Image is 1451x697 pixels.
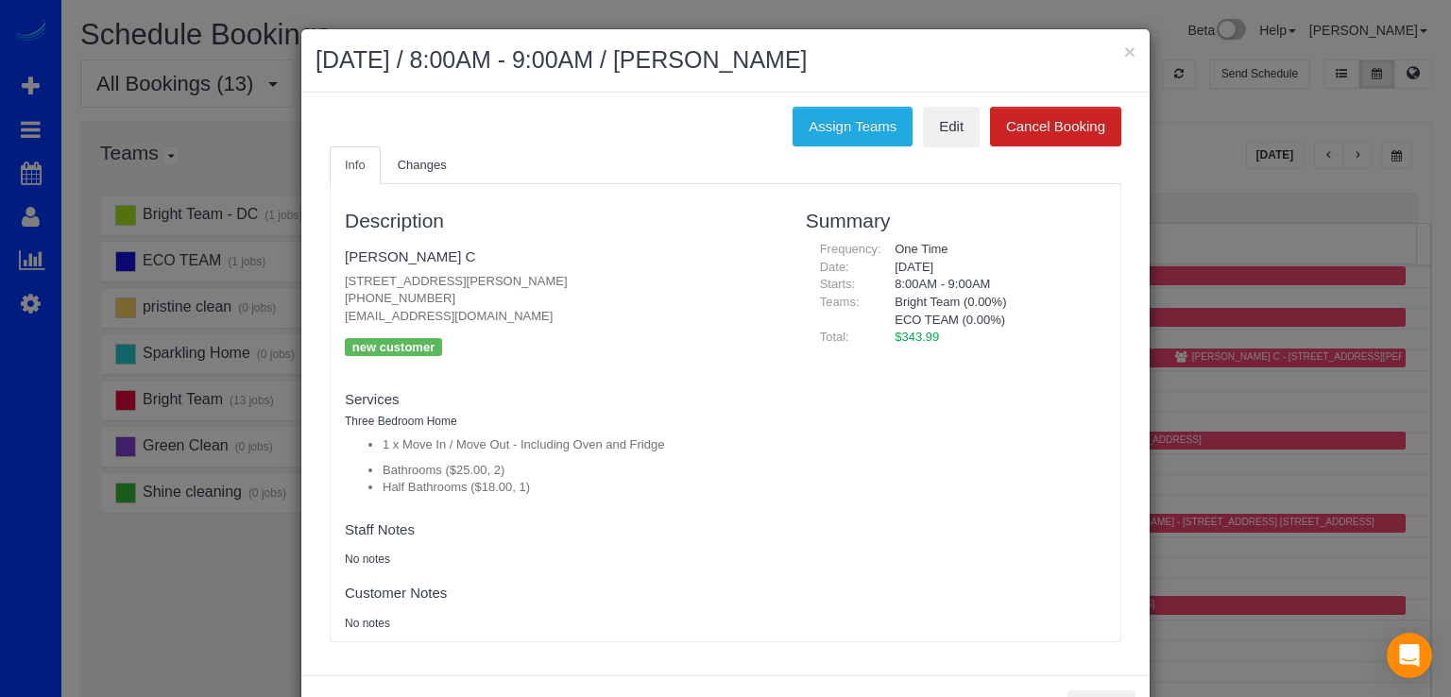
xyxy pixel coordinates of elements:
button: Assign Teams [793,107,913,146]
p: [STREET_ADDRESS][PERSON_NAME] [PHONE_NUMBER] [EMAIL_ADDRESS][DOMAIN_NAME] [345,273,777,326]
button: × [1124,42,1135,61]
h4: Staff Notes [345,522,777,538]
li: Bright Team (0.00%) [895,294,1092,312]
h2: [DATE] / 8:00AM - 9:00AM / [PERSON_NAME] [316,43,1135,77]
span: Changes [398,158,447,172]
a: Changes [383,146,462,185]
span: Total: [820,330,849,344]
a: Info [330,146,381,185]
span: Frequency: [820,242,881,256]
div: One Time [880,241,1106,259]
li: Bathrooms ($25.00, 2) [383,462,777,480]
li: 1 x Move In / Move Out - Including Oven and Fridge [383,436,777,454]
h3: Summary [806,210,1106,231]
button: Cancel Booking [990,107,1121,146]
h3: Description [345,210,777,231]
a: Edit [923,107,980,146]
li: ECO TEAM (0.00%) [895,312,1092,330]
span: Teams: [820,295,860,309]
span: Info [345,158,366,172]
div: [DATE] [880,259,1106,277]
span: $343.99 [895,330,939,344]
span: Starts: [820,277,856,291]
h4: Services [345,392,777,408]
h4: Customer Notes [345,586,777,602]
p: new customer [345,338,442,356]
a: [PERSON_NAME] C [345,248,475,264]
div: 8:00AM - 9:00AM [880,276,1106,294]
div: Open Intercom Messenger [1387,633,1432,678]
li: Half Bathrooms ($18.00, 1) [383,479,777,497]
pre: No notes [345,552,777,568]
span: Date: [820,260,849,274]
h5: Three Bedroom Home [345,416,777,428]
pre: No notes [345,616,777,632]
